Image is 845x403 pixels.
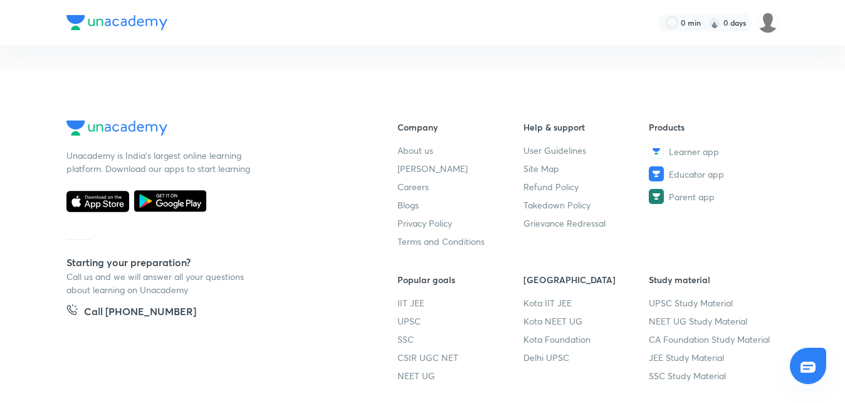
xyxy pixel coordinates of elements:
a: Learner app [649,144,775,159]
img: Company Logo [66,15,167,30]
h6: Company [397,121,523,134]
img: Educator app [649,166,664,181]
a: Careers [397,180,523,193]
span: Careers [397,180,429,193]
a: Privacy Policy [397,217,523,230]
a: Terms and Conditions [397,235,523,248]
a: SSC Study Material [649,369,775,382]
span: Educator app [669,168,724,181]
h6: Popular goals [397,273,523,286]
a: Company Logo [66,121,357,139]
h6: Study material [649,273,775,286]
img: Parent app [649,189,664,204]
img: Learner app [649,144,664,159]
p: Call us and we will answer all your questions about learning on Unacademy [66,270,255,296]
a: CSIR UGC NET [397,351,523,364]
a: Takedown Policy [523,198,649,212]
a: Grievance Redressal [523,217,649,230]
a: User Guidelines [523,144,649,157]
a: About us [397,144,523,157]
a: JEE Study Material [649,351,775,364]
span: Learner app [669,145,719,158]
a: Kota Foundation [523,333,649,346]
a: Call [PHONE_NUMBER] [66,304,196,321]
h6: Products [649,121,775,134]
a: Refund Policy [523,180,649,193]
a: UPSC [397,314,523,328]
p: Unacademy is India’s largest online learning platform. Download our apps to start learning [66,149,255,175]
a: Educator app [649,166,775,181]
a: Delhi UPSC [523,351,649,364]
a: Kota IIT JEE [523,296,649,309]
a: Site Map [523,162,649,175]
a: NEET UG [397,369,523,382]
h6: [GEOGRAPHIC_DATA] [523,273,649,286]
h6: Help & support [523,121,649,134]
a: NEET UG Study Material [649,314,775,328]
a: SSC [397,333,523,346]
a: [PERSON_NAME] [397,162,523,175]
img: Company Logo [66,121,167,136]
a: CA Foundation Study Material [649,333,775,346]
a: Parent app [649,189,775,204]
a: Blogs [397,198,523,212]
span: Parent app [669,190,715,203]
a: UPSC Study Material [649,296,775,309]
img: Bhavna [757,12,779,33]
h5: Starting your preparation? [66,255,357,270]
img: streak [708,16,721,29]
a: IIT JEE [397,296,523,309]
h5: Call [PHONE_NUMBER] [84,304,196,321]
a: Kota NEET UG [523,314,649,328]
